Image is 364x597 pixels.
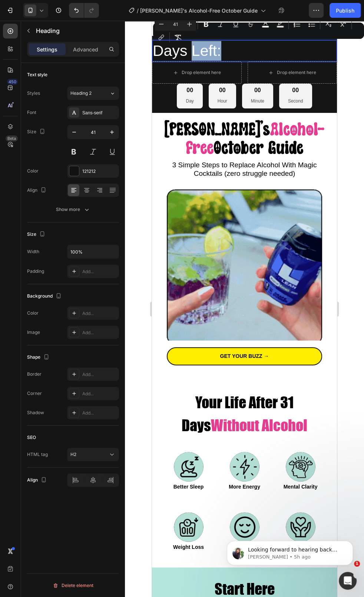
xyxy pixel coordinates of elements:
div: Sans-serif [82,110,117,116]
div: Delete element [53,581,93,590]
iframe: Intercom live chat [339,572,357,590]
div: Border [27,371,42,378]
div: SEO [27,434,36,441]
p: Settings [37,46,57,53]
button: H2 [67,448,119,461]
div: Color [27,168,39,174]
p: Advanced [73,46,98,53]
div: Width [27,248,39,255]
div: Add... [82,329,117,336]
h2: Rich Text Editor. Editing area: main [6,556,179,580]
button: Publish [330,3,361,18]
div: Image [27,329,40,336]
div: Font [27,109,36,116]
span: Heading 2 [70,90,92,97]
div: Add... [82,390,117,397]
div: Size [27,229,47,239]
iframe: Intercom notifications message [216,525,364,577]
div: Add... [82,310,117,317]
div: Undo/Redo [69,3,99,18]
div: Color [27,310,39,316]
div: Size [27,127,47,137]
p: ⁠⁠⁠⁠⁠⁠⁠ [6,556,179,579]
input: Auto [67,245,119,258]
div: Corner [27,390,42,397]
span: [PERSON_NAME]'s Alcohol-Free October Guide [140,7,258,14]
div: Padding [27,268,44,275]
span: 1 [354,561,360,567]
div: Shape [27,352,51,362]
div: Add... [82,410,117,416]
div: Text style [27,71,47,78]
button: Show more [27,203,119,216]
div: 450 [7,79,18,85]
div: Align [27,185,48,195]
div: HTML tag [27,451,48,458]
div: Add... [82,268,117,275]
span: H2 [70,452,76,457]
iframe: Design area [152,21,337,597]
div: Beta [6,135,18,141]
div: Add... [82,371,117,378]
div: Show more [56,206,90,213]
div: Editor contextual toolbar [153,23,364,39]
div: Publish [336,7,354,14]
span: / [137,7,139,14]
p: Heading [36,26,116,35]
div: Shadow [27,409,44,416]
div: Align [27,475,48,485]
div: Styles [27,90,40,97]
div: 121212 [82,168,117,175]
button: Delete element [27,580,119,591]
button: Heading 2 [67,87,119,100]
div: Background [27,291,63,301]
span: Start Here [63,559,123,577]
